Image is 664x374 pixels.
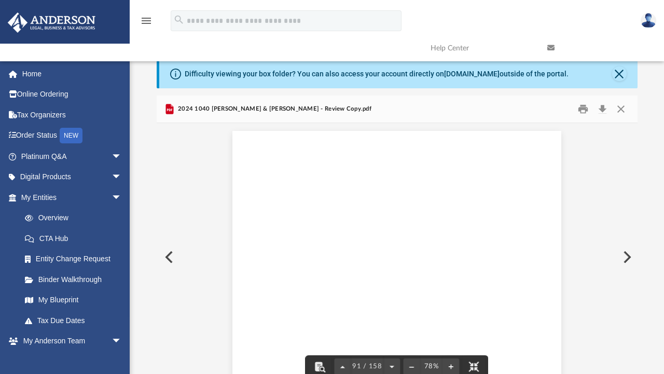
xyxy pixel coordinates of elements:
[140,20,153,27] a: menu
[7,84,137,105] a: Online Ordering
[185,69,569,79] div: Difficulty viewing your box folder? You can also access your account directly on outside of the p...
[112,167,132,188] span: arrow_drop_down
[7,63,137,84] a: Home
[351,363,383,370] span: 91 / 158
[15,351,127,372] a: My Anderson Team
[173,14,185,25] i: search
[15,290,132,311] a: My Blueprint
[112,187,132,208] span: arrow_drop_down
[157,243,179,272] button: Previous File
[15,249,137,270] a: Entity Change Request
[15,208,137,229] a: Overview
[593,101,612,117] button: Download
[612,66,627,81] button: Close
[641,13,656,28] img: User Pic
[615,243,638,272] button: Next File
[7,187,137,208] a: My Entitiesarrow_drop_down
[15,228,137,249] a: CTA Hub
[420,363,443,370] div: Current zoom level
[140,15,153,27] i: menu
[7,331,132,352] a: My Anderson Teamarrow_drop_down
[5,12,99,33] img: Anderson Advisors Platinum Portal
[7,146,137,167] a: Platinum Q&Aarrow_drop_down
[7,104,137,125] a: Tax Organizers
[15,269,137,290] a: Binder Walkthrough
[112,331,132,352] span: arrow_drop_down
[15,310,137,331] a: Tax Due Dates
[60,128,82,143] div: NEW
[423,28,539,69] a: Help Center
[7,125,137,146] a: Order StatusNEW
[112,146,132,167] span: arrow_drop_down
[612,101,630,117] button: Close
[7,167,137,188] a: Digital Productsarrow_drop_down
[176,104,371,114] span: 2024 1040 [PERSON_NAME] & [PERSON_NAME] - Review Copy.pdf
[573,101,593,117] button: Print
[444,70,500,78] a: [DOMAIN_NAME]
